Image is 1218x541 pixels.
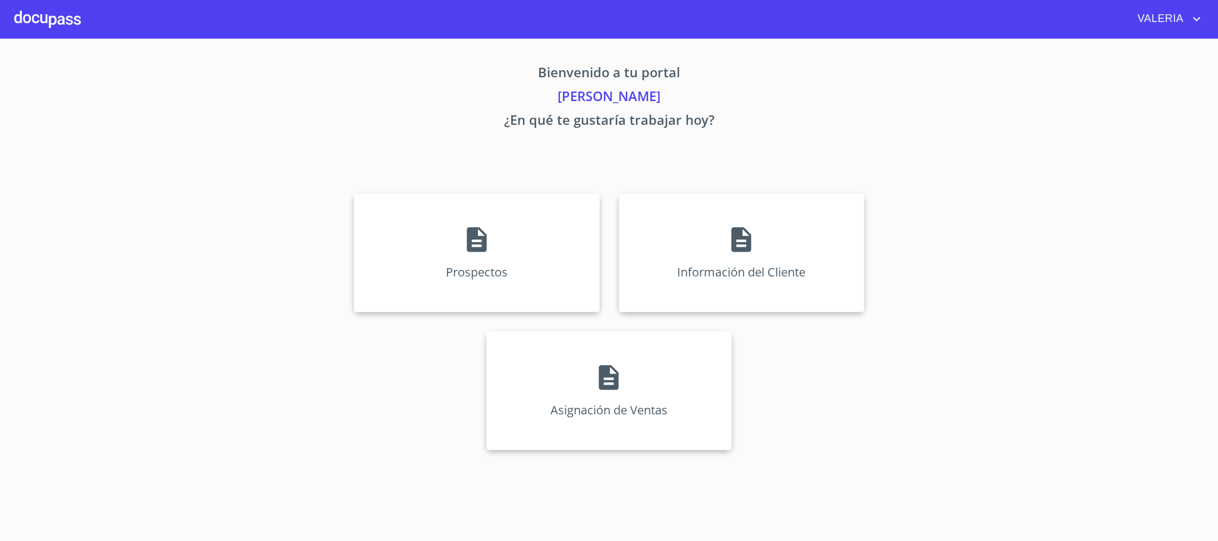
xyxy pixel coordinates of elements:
[243,62,975,86] p: Bienvenido a tu portal
[446,264,508,280] p: Prospectos
[550,402,668,418] p: Asignación de Ventas
[1129,10,1190,29] span: VALERIA
[243,86,975,110] p: [PERSON_NAME]
[243,110,975,134] p: ¿En qué te gustaría trabajar hoy?
[677,264,805,280] p: Información del Cliente
[1129,10,1204,29] button: account of current user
